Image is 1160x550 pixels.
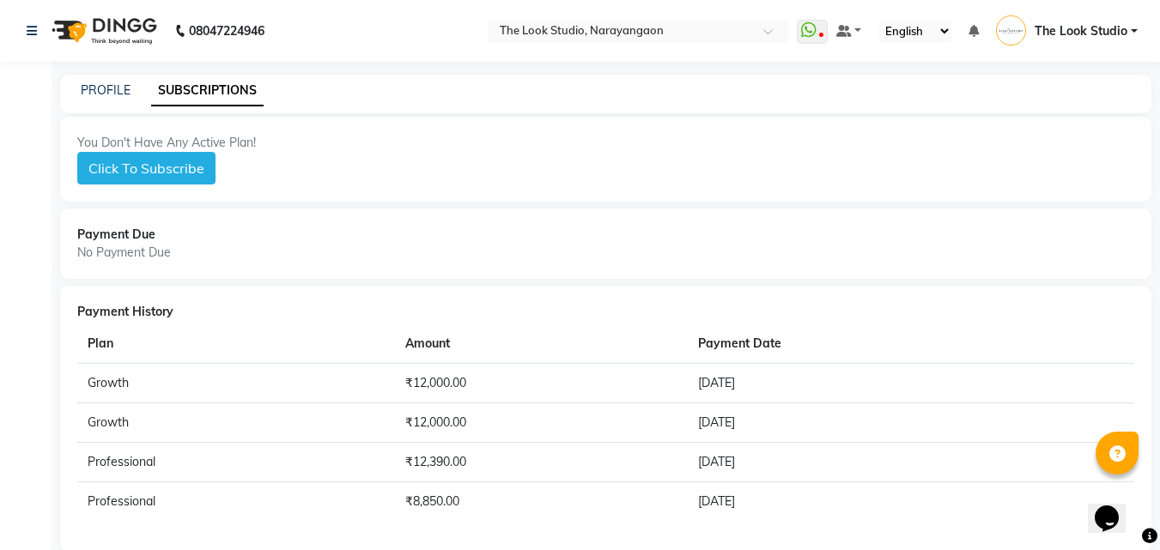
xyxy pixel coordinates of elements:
[77,226,1134,244] div: Payment Due
[77,303,1134,321] div: Payment History
[189,7,264,55] b: 08047224946
[395,364,688,403] td: ₹12,000.00
[395,443,688,482] td: ₹12,390.00
[77,244,1134,262] div: No Payment Due
[1035,22,1127,40] span: The Look Studio
[77,324,395,364] th: Plan
[81,82,131,98] a: PROFILE
[688,324,1060,364] th: Payment Date
[688,364,1060,403] td: [DATE]
[77,482,395,522] td: Professional
[688,482,1060,522] td: [DATE]
[77,443,395,482] td: Professional
[688,443,1060,482] td: [DATE]
[77,152,216,184] button: Click To Subscribe
[395,324,688,364] th: Amount
[996,15,1026,45] img: The Look Studio
[688,403,1060,443] td: [DATE]
[77,134,1134,152] div: You Don't Have Any Active Plan!
[77,403,395,443] td: Growth
[151,76,264,106] a: SUBSCRIPTIONS
[395,482,688,522] td: ₹8,850.00
[1088,481,1143,533] iframe: chat widget
[44,7,161,55] img: logo
[395,403,688,443] td: ₹12,000.00
[77,364,395,403] td: Growth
